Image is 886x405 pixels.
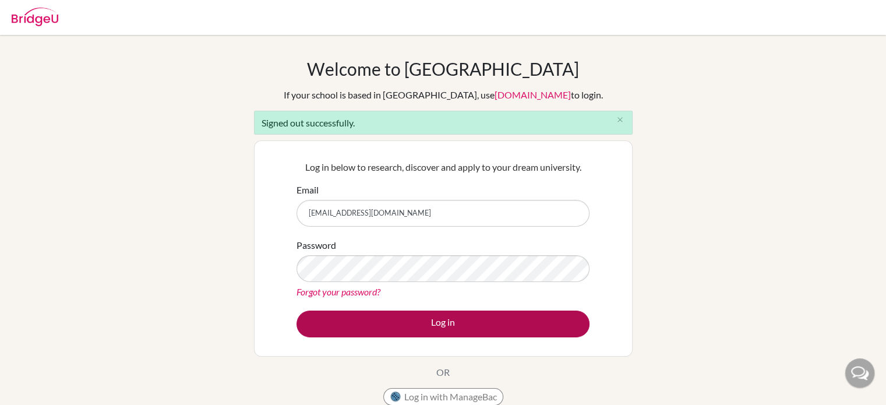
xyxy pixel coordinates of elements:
div: Signed out successfully. [254,111,633,135]
label: Email [296,183,319,197]
img: Bridge-U [12,8,58,26]
a: [DOMAIN_NAME] [495,89,571,100]
a: Forgot your password? [296,286,380,297]
button: Log in [296,311,590,337]
label: Password [296,238,336,252]
span: Help [26,8,50,19]
div: If your school is based in [GEOGRAPHIC_DATA], use to login. [284,88,603,102]
button: Close [609,111,632,129]
p: OR [436,365,450,379]
h1: Welcome to [GEOGRAPHIC_DATA] [307,58,579,79]
i: close [616,115,624,124]
p: Log in below to research, discover and apply to your dream university. [296,160,590,174]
